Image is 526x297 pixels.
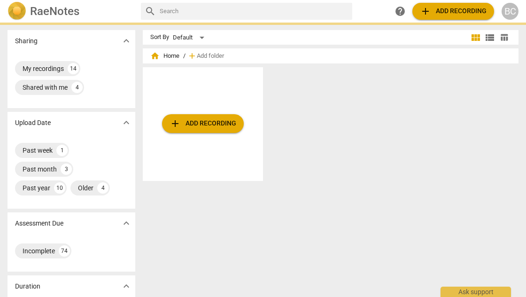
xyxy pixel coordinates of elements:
button: Upload [412,3,494,20]
span: expand_more [121,218,132,229]
span: Add recording [420,6,487,17]
p: Assessment Due [15,219,63,228]
span: expand_more [121,35,132,47]
button: BC [502,3,518,20]
div: Incomplete [23,246,55,256]
a: Help [392,3,409,20]
div: 4 [71,82,83,93]
div: 3 [61,164,72,175]
span: home [150,51,160,61]
div: Past month [23,164,57,174]
div: Sort By [150,34,169,41]
div: 10 [54,182,65,194]
span: Home [150,51,179,61]
p: Sharing [15,36,38,46]
p: Duration [15,281,40,291]
button: Table view [497,31,511,45]
div: Shared with me [23,83,68,92]
div: Ask support [441,287,511,297]
span: Add folder [197,53,224,60]
input: Search [160,4,348,19]
button: List view [483,31,497,45]
div: 1 [56,145,68,156]
button: Show more [119,34,133,48]
button: Tile view [469,31,483,45]
div: 14 [68,63,79,74]
p: Upload Date [15,118,51,128]
div: Past week [23,146,53,155]
div: 74 [59,245,70,257]
span: expand_more [121,117,132,128]
button: Upload [162,114,244,133]
span: add [170,118,181,129]
span: / [183,53,186,60]
h2: RaeNotes [30,5,79,18]
span: add [420,6,431,17]
span: help [394,6,406,17]
img: Logo [8,2,26,21]
span: table_chart [500,33,509,42]
div: Past year [23,183,50,193]
div: Default [173,30,208,45]
button: Show more [119,216,133,230]
span: expand_more [121,281,132,292]
button: Show more [119,116,133,130]
span: add [187,51,197,61]
a: LogoRaeNotes [8,2,133,21]
span: view_list [484,32,495,43]
div: My recordings [23,64,64,73]
span: view_module [470,32,481,43]
span: search [145,6,156,17]
div: 4 [97,182,108,194]
div: Older [78,183,93,193]
span: Add recording [170,118,236,129]
button: Show more [119,279,133,293]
